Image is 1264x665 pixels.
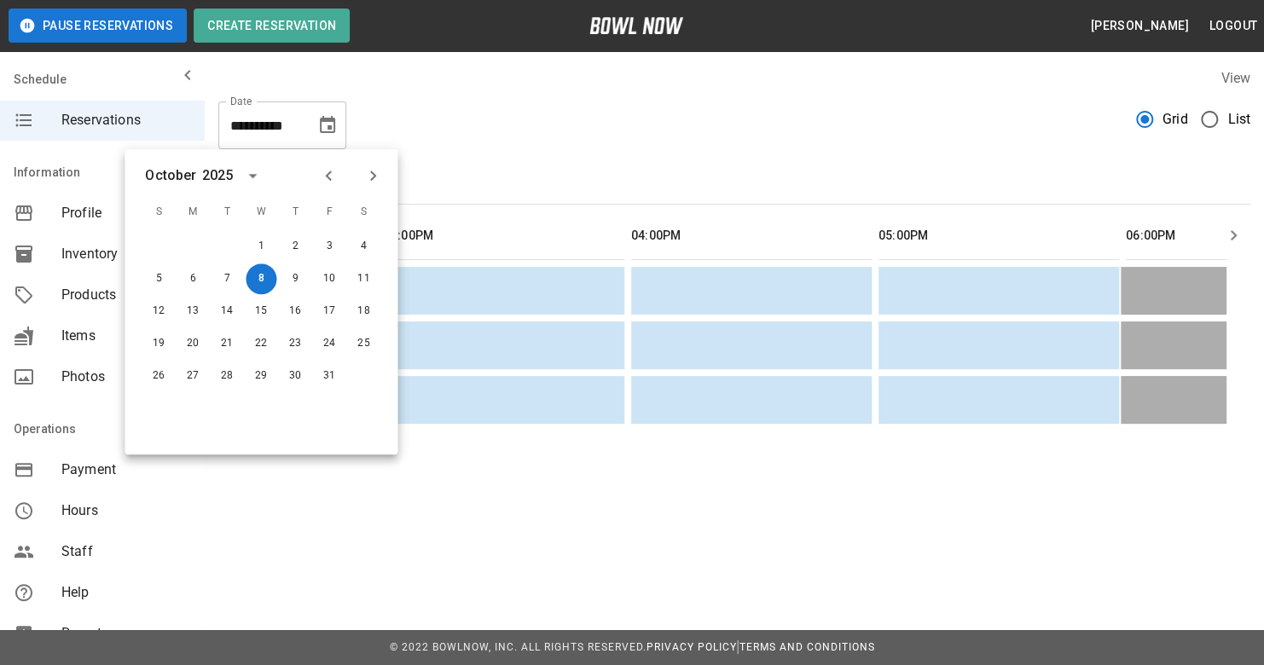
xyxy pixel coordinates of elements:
[177,361,208,391] button: Oct 27, 2025
[348,328,379,359] button: Oct 25, 2025
[246,328,276,359] button: Oct 22, 2025
[61,541,191,562] span: Staff
[739,641,875,653] a: Terms and Conditions
[201,165,233,186] div: 2025
[646,641,736,653] a: Privacy Policy
[143,328,174,359] button: Oct 19, 2025
[358,161,387,190] button: Next month
[280,263,310,294] button: Oct 9, 2025
[61,285,191,305] span: Products
[61,500,191,521] span: Hours
[314,161,343,190] button: Previous month
[1203,10,1264,42] button: Logout
[310,108,345,142] button: Choose date, selected date is Oct 8, 2025
[61,460,191,480] span: Payment
[212,195,242,229] span: T
[212,263,242,294] button: Oct 7, 2025
[177,195,208,229] span: M
[878,211,1119,260] th: 05:00PM
[61,203,191,223] span: Profile
[61,326,191,346] span: Items
[143,195,174,229] span: S
[314,296,345,327] button: Oct 17, 2025
[246,361,276,391] button: Oct 29, 2025
[280,361,310,391] button: Oct 30, 2025
[9,9,187,43] button: Pause Reservations
[314,361,345,391] button: Oct 31, 2025
[280,195,310,229] span: T
[218,163,1250,204] div: inventory tabs
[384,211,624,260] th: 03:00PM
[348,231,379,262] button: Oct 4, 2025
[143,296,174,327] button: Oct 12, 2025
[61,582,191,603] span: Help
[1227,109,1250,130] span: List
[177,296,208,327] button: Oct 13, 2025
[280,328,310,359] button: Oct 23, 2025
[348,195,379,229] span: S
[389,641,646,653] span: © 2022 BowlNow, Inc. All Rights Reserved.
[246,195,276,229] span: W
[246,296,276,327] button: Oct 15, 2025
[61,244,191,264] span: Inventory
[145,165,196,186] div: October
[280,231,310,262] button: Oct 2, 2025
[246,263,276,294] button: Oct 8, 2025
[348,296,379,327] button: Oct 18, 2025
[246,231,276,262] button: Oct 1, 2025
[61,367,191,387] span: Photos
[212,296,242,327] button: Oct 14, 2025
[143,263,174,294] button: Oct 5, 2025
[61,110,191,130] span: Reservations
[238,161,267,190] button: calendar view is open, switch to year view
[1083,10,1195,42] button: [PERSON_NAME]
[280,296,310,327] button: Oct 16, 2025
[348,263,379,294] button: Oct 11, 2025
[1163,109,1188,130] span: Grid
[177,328,208,359] button: Oct 20, 2025
[314,195,345,229] span: F
[177,263,208,294] button: Oct 6, 2025
[143,361,174,391] button: Oct 26, 2025
[314,231,345,262] button: Oct 3, 2025
[212,328,242,359] button: Oct 21, 2025
[314,328,345,359] button: Oct 24, 2025
[61,623,191,644] span: Reports
[212,361,242,391] button: Oct 28, 2025
[194,9,350,43] button: Create Reservation
[631,211,872,260] th: 04:00PM
[589,17,683,34] img: logo
[1221,70,1250,86] label: View
[314,263,345,294] button: Oct 10, 2025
